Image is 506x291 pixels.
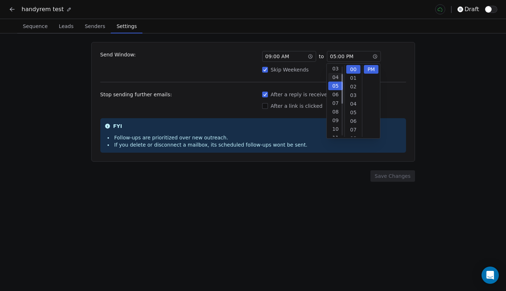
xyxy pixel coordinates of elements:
div: 05 [346,108,361,117]
span: 05 : 00 PM [330,53,354,60]
div: 11 [328,133,343,142]
span: 09 : 00 AM [265,53,289,60]
span: Leads [56,21,77,31]
span: Settings [114,21,140,31]
li: If you delete or disconnect a mailbox, its scheduled follow-ups wont be sent. [108,141,307,148]
div: After a reply is received [262,91,406,98]
div: 07 [328,99,343,107]
div: 08 [328,107,343,116]
div: 08 [346,134,361,143]
div: 06 [328,90,343,99]
button: Skip Weekends [262,66,268,73]
div: 05 [328,82,343,90]
span: Send Window: [100,51,136,73]
div: 09 [328,116,343,125]
div: Open Intercom Messenger [482,267,499,284]
div: 06 [346,117,361,125]
span: draft [465,5,479,14]
div: 03 [346,91,361,100]
span: to [319,53,324,60]
span: FYI [113,123,122,130]
div: Skip Weekends [262,66,406,73]
div: 04 [346,100,361,108]
button: Save Changes [370,170,415,182]
div: 10 [328,125,343,133]
span: Senders [82,21,108,31]
div: 01 [346,74,361,82]
div: PM [364,65,379,74]
div: 03 [328,64,343,73]
div: After a link is clicked [262,102,406,110]
div: 04 [328,73,343,82]
span: Sequence [20,21,50,31]
div: 07 [346,125,361,134]
li: Follow-ups are prioritized over new outreach. [108,134,307,141]
button: After a reply is received [262,91,268,98]
div: 00 [346,65,361,74]
button: After a link is clicked [262,102,268,110]
span: handyrem test [22,5,64,14]
div: 02 [346,82,361,91]
span: Stop sending further emails: [100,91,172,110]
